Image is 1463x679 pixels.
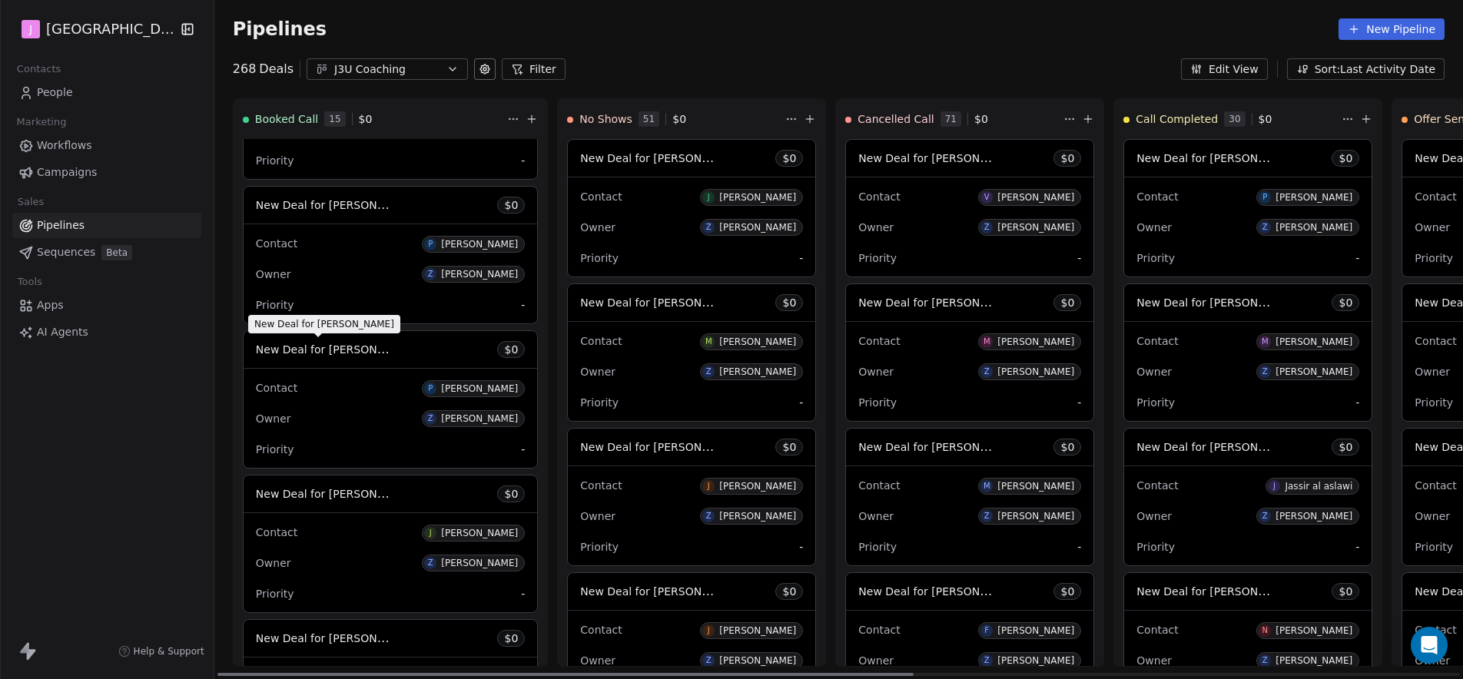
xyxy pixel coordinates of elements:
div: M [1262,336,1269,348]
span: $ 0 [1060,151,1074,166]
div: Call Completed30$0 [1123,99,1339,139]
div: P [428,238,433,250]
span: Contact [580,479,622,492]
div: [PERSON_NAME] [1276,222,1352,233]
span: Owner [256,412,291,425]
span: Priority [1136,252,1175,264]
span: New Deal for [PERSON_NAME] [1136,151,1299,165]
div: [PERSON_NAME] [997,336,1074,347]
div: Z [706,366,712,378]
span: - [1355,250,1359,266]
span: Owner [580,654,615,667]
span: Cancelled Call [858,111,934,127]
span: - [1077,395,1081,410]
div: New Deal for [PERSON_NAME]$0ContactP[PERSON_NAME]OwnerZ[PERSON_NAME]Priority- [243,186,539,324]
div: P [428,383,433,395]
span: Priority [1415,252,1453,264]
span: Owner [858,366,894,378]
span: New Deal for [PERSON_NAME] [1136,295,1299,310]
span: Contact [256,526,297,538]
a: SequencesBeta [12,240,201,265]
span: $ 0 [782,151,796,166]
div: Z [1262,654,1268,667]
span: Pipelines [37,217,85,234]
div: F [984,624,989,637]
span: Owner [580,366,615,378]
div: New Deal for [PERSON_NAME]$0ContactM[PERSON_NAME]OwnerZ[PERSON_NAME]Priority- [567,283,816,422]
span: - [521,153,525,168]
span: 15 [324,111,345,127]
span: Help & Support [134,645,204,657]
div: [PERSON_NAME] [719,222,796,233]
div: New Deal for [PERSON_NAME]$0ContactP[PERSON_NAME]OwnerZ[PERSON_NAME]Priority- [1123,139,1372,277]
div: [PERSON_NAME] [997,192,1074,203]
button: J[GEOGRAPHIC_DATA] [18,16,169,42]
span: New Deal for [PERSON_NAME] [256,631,418,645]
div: [PERSON_NAME] [719,625,796,636]
span: Priority [1136,541,1175,553]
div: [PERSON_NAME] [997,366,1074,377]
span: Contacts [10,58,68,81]
span: Contact [256,237,297,250]
span: Priority [858,252,897,264]
span: 30 [1224,111,1245,127]
div: [PERSON_NAME] [441,413,518,424]
span: Priority [256,588,294,600]
span: - [1355,539,1359,555]
span: Contact [858,479,900,492]
span: Contact [858,335,900,347]
div: M [984,336,990,348]
a: AI Agents [12,320,201,345]
span: Sequences [37,244,95,260]
div: Booked Call15$0 [243,99,505,139]
span: Owner [1415,366,1450,378]
span: No Shows [579,111,632,127]
span: $ 0 [504,342,518,357]
span: $ 0 [504,197,518,213]
span: Contact [1415,624,1456,636]
span: New Deal for [PERSON_NAME] [858,439,1020,454]
div: [PERSON_NAME] [441,269,518,280]
a: People [12,80,201,105]
div: [PERSON_NAME] [997,222,1074,233]
div: Z [984,366,990,378]
span: Contact [580,190,622,203]
span: Priority [580,252,619,264]
span: Contact [1136,624,1178,636]
span: Contact [1415,190,1456,203]
span: - [799,250,803,266]
span: Contact [580,335,622,347]
span: Priority [580,541,619,553]
span: New Deal for [PERSON_NAME] [256,197,418,212]
span: Owner [858,510,894,522]
span: Priority [1415,396,1453,409]
div: New Deal for [PERSON_NAME] [PERSON_NAME]$0ContactJJassir al aslawiOwnerZ[PERSON_NAME]Priority- [1123,428,1372,566]
div: [PERSON_NAME] [719,481,796,492]
div: [PERSON_NAME] [719,336,796,347]
span: $ 0 [974,111,988,127]
div: Z [428,557,433,569]
span: Sales [11,190,51,214]
span: $ 0 [1060,439,1074,455]
a: Workflows [12,133,201,158]
div: J [708,191,710,204]
div: Z [984,221,990,234]
span: [GEOGRAPHIC_DATA] [46,19,175,39]
span: Contact [858,624,900,636]
span: Tools [11,270,48,293]
span: $ 0 [782,584,796,599]
div: P [1262,191,1267,204]
span: - [521,442,525,457]
div: [PERSON_NAME] [1276,192,1352,203]
div: J3U Coaching [334,61,440,78]
span: $ 0 [1339,584,1352,599]
div: New Deal for [PERSON_NAME]$0ContactJ[PERSON_NAME]OwnerZ[PERSON_NAME]Priority- [567,139,816,277]
span: Owner [858,221,894,234]
div: N [1262,624,1268,637]
span: $ 0 [359,111,373,127]
span: New Deal for [PERSON_NAME] [1136,584,1299,598]
div: J [708,624,710,637]
span: Owner [858,654,894,667]
span: Call Completed [1136,111,1218,127]
div: [PERSON_NAME] [1276,366,1352,377]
